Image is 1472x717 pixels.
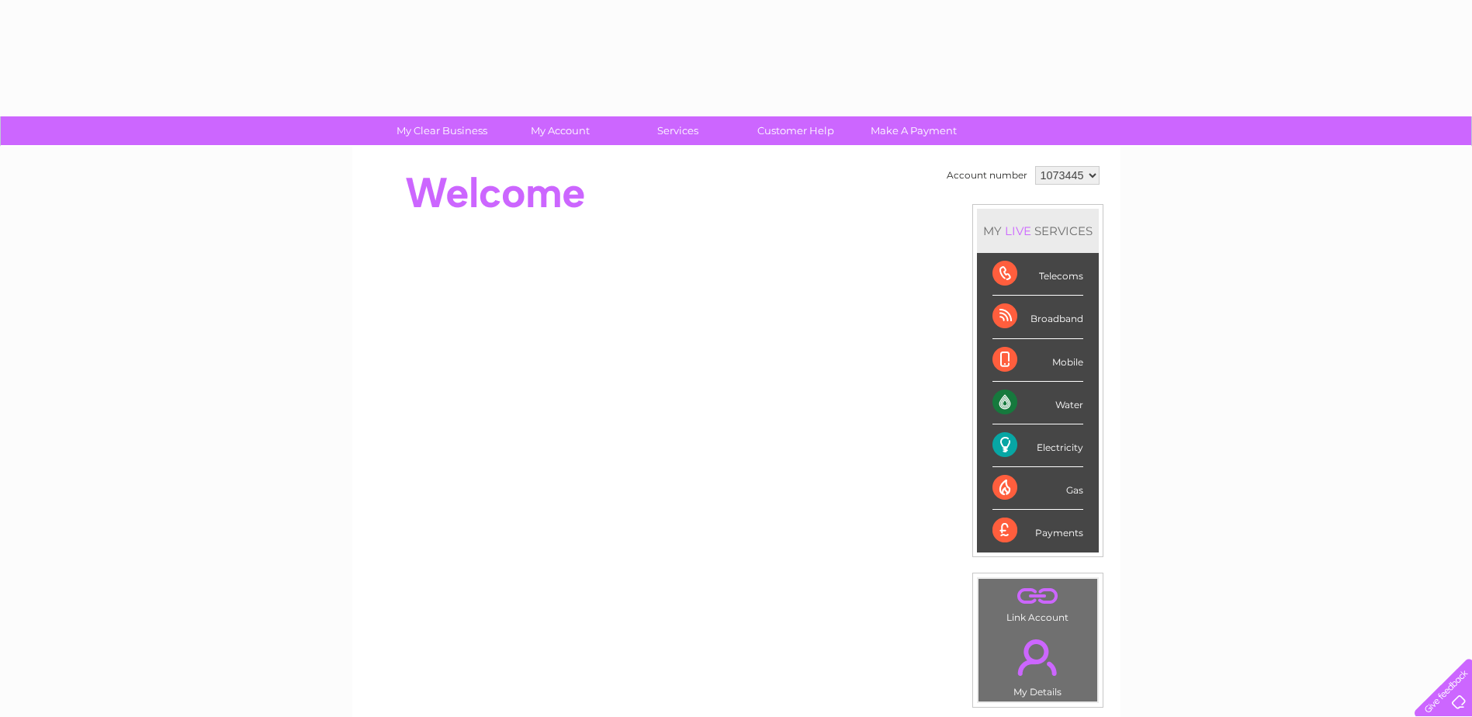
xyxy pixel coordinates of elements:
[982,583,1093,610] a: .
[732,116,860,145] a: Customer Help
[378,116,506,145] a: My Clear Business
[850,116,978,145] a: Make A Payment
[978,578,1098,627] td: Link Account
[992,296,1083,338] div: Broadband
[978,626,1098,702] td: My Details
[992,382,1083,424] div: Water
[992,424,1083,467] div: Electricity
[992,253,1083,296] div: Telecoms
[982,630,1093,684] a: .
[977,209,1099,253] div: MY SERVICES
[992,339,1083,382] div: Mobile
[992,467,1083,510] div: Gas
[496,116,624,145] a: My Account
[992,510,1083,552] div: Payments
[943,162,1031,189] td: Account number
[614,116,742,145] a: Services
[1002,223,1034,238] div: LIVE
